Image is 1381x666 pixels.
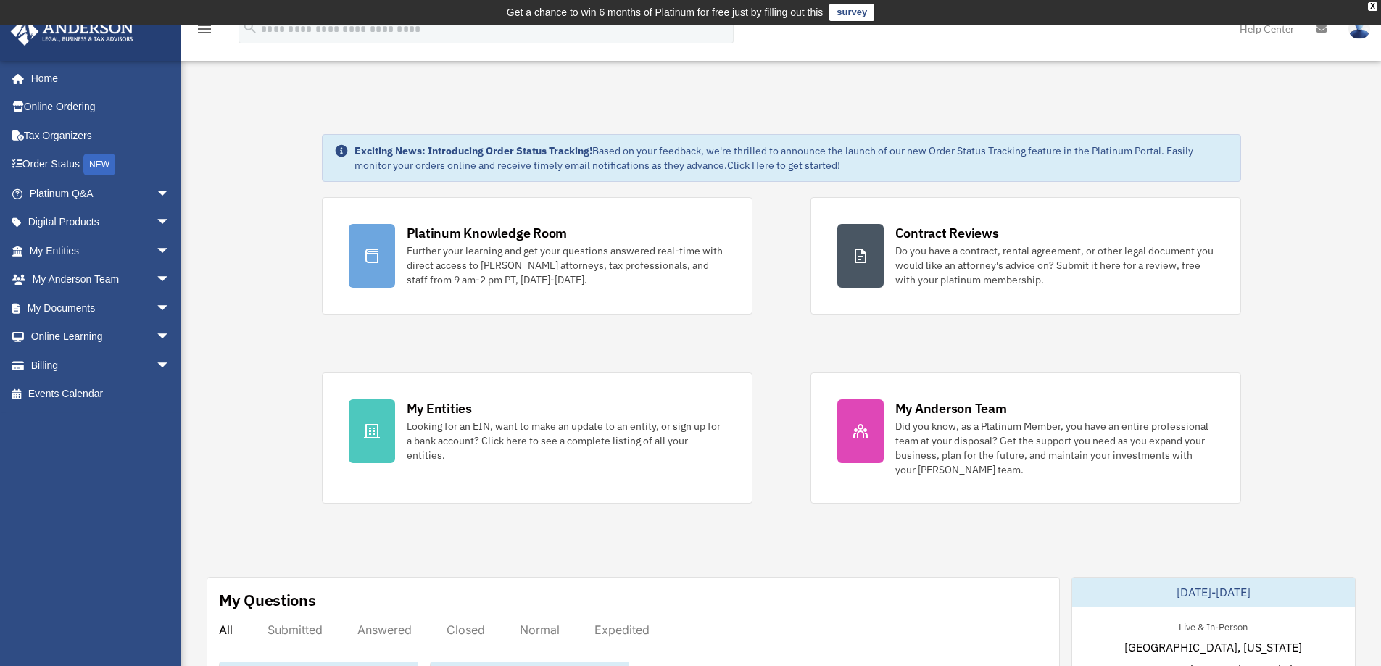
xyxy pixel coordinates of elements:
[1124,638,1302,656] span: [GEOGRAPHIC_DATA], [US_STATE]
[407,224,568,242] div: Platinum Knowledge Room
[196,25,213,38] a: menu
[156,351,185,380] span: arrow_drop_down
[156,294,185,323] span: arrow_drop_down
[1368,2,1377,11] div: close
[156,179,185,209] span: arrow_drop_down
[156,322,185,352] span: arrow_drop_down
[7,17,138,46] img: Anderson Advisors Platinum Portal
[407,419,726,462] div: Looking for an EIN, want to make an update to an entity, or sign up for a bank account? Click her...
[520,623,560,637] div: Normal
[810,372,1241,504] a: My Anderson Team Did you know, as a Platinum Member, you have an entire professional team at your...
[10,322,192,351] a: Online Learningarrow_drop_down
[507,4,824,21] div: Get a chance to win 6 months of Platinum for free just by filling out this
[10,179,192,208] a: Platinum Q&Aarrow_drop_down
[810,197,1241,315] a: Contract Reviews Do you have a contract, rental agreement, or other legal document you would like...
[156,236,185,266] span: arrow_drop_down
[242,20,258,36] i: search
[1167,618,1259,633] div: Live & In-Person
[10,236,192,265] a: My Entitiesarrow_drop_down
[83,154,115,175] div: NEW
[895,419,1214,477] div: Did you know, as a Platinum Member, you have an entire professional team at your disposal? Get th...
[447,623,485,637] div: Closed
[10,208,192,237] a: Digital Productsarrow_drop_down
[829,4,874,21] a: survey
[10,294,192,322] a: My Documentsarrow_drop_down
[10,64,185,93] a: Home
[10,351,192,380] a: Billingarrow_drop_down
[219,623,233,637] div: All
[10,380,192,409] a: Events Calendar
[10,121,192,150] a: Tax Organizers
[354,144,592,157] strong: Exciting News: Introducing Order Status Tracking!
[357,623,412,637] div: Answered
[156,208,185,238] span: arrow_drop_down
[594,623,650,637] div: Expedited
[895,243,1214,287] div: Do you have a contract, rental agreement, or other legal document you would like an attorney's ad...
[895,224,999,242] div: Contract Reviews
[1348,18,1370,39] img: User Pic
[10,150,192,180] a: Order StatusNEW
[322,372,752,504] a: My Entities Looking for an EIN, want to make an update to an entity, or sign up for a bank accoun...
[10,265,192,294] a: My Anderson Teamarrow_drop_down
[1072,578,1355,607] div: [DATE]-[DATE]
[895,399,1007,417] div: My Anderson Team
[10,93,192,122] a: Online Ordering
[407,243,726,287] div: Further your learning and get your questions answered real-time with direct access to [PERSON_NAM...
[727,159,840,172] a: Click Here to get started!
[407,399,472,417] div: My Entities
[268,623,323,637] div: Submitted
[322,197,752,315] a: Platinum Knowledge Room Further your learning and get your questions answered real-time with dire...
[354,143,1229,172] div: Based on your feedback, we're thrilled to announce the launch of our new Order Status Tracking fe...
[156,265,185,295] span: arrow_drop_down
[219,589,316,611] div: My Questions
[196,20,213,38] i: menu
